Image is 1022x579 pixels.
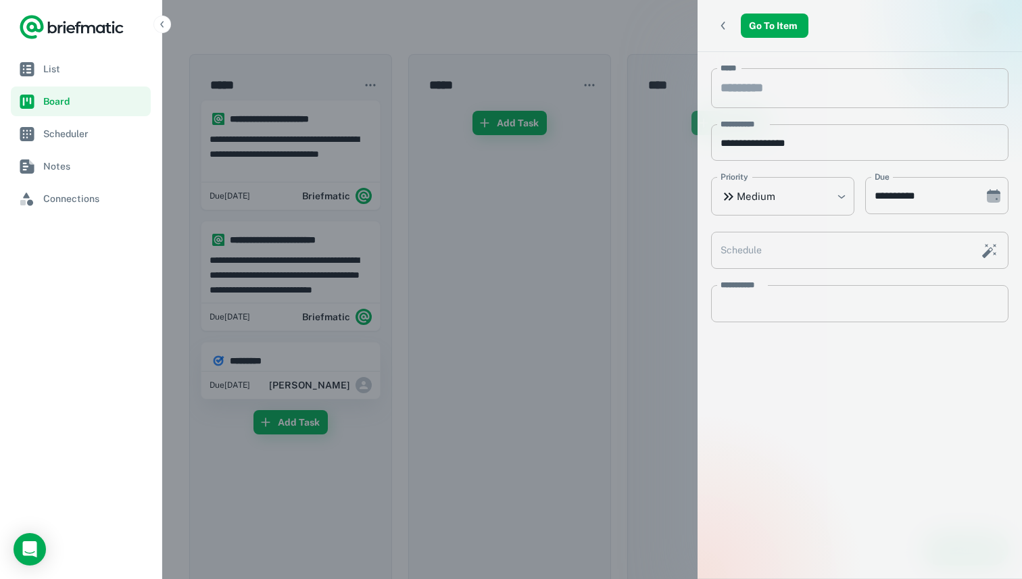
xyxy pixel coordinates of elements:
button: Schedule this task with AI [978,239,1001,262]
a: Connections [11,184,151,213]
button: Complete task [990,22,996,29]
div: Load Chat [14,533,46,565]
div: scrollable content [698,52,1022,578]
a: Go To Item [741,14,808,38]
label: Priority [721,171,748,183]
span: Connections [43,191,145,206]
a: List [11,54,151,84]
span: List [43,61,145,76]
span: Board [43,94,145,109]
button: Back [711,14,735,38]
button: Dismiss task [1002,22,1008,29]
div: Medium [711,177,854,216]
span: Scheduler [43,126,145,141]
label: Due [875,171,890,183]
a: Logo [19,14,124,41]
a: Board [11,86,151,116]
a: Notes [11,151,151,181]
span: Notes [43,159,145,174]
button: Choose date, selected date is Sep 25, 2025 [980,182,1007,209]
a: Scheduler [11,119,151,149]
